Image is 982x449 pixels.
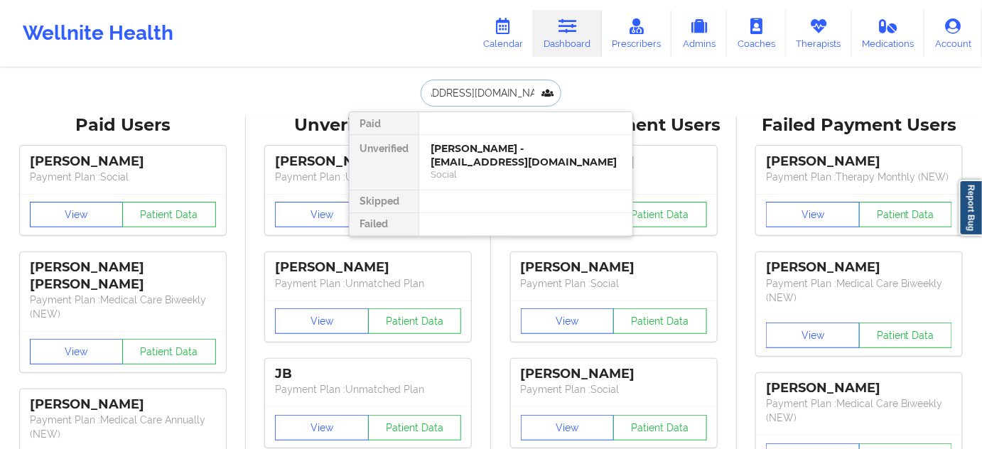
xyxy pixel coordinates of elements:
button: View [275,415,369,440]
div: [PERSON_NAME] [521,259,707,276]
div: [PERSON_NAME] [30,396,216,413]
div: [PERSON_NAME] [30,153,216,170]
a: Report Bug [959,180,982,236]
button: Patient Data [613,415,707,440]
div: [PERSON_NAME] [766,380,952,396]
button: View [766,323,860,348]
p: Payment Plan : Social [521,276,707,291]
button: Patient Data [368,415,462,440]
button: View [521,308,615,334]
p: Payment Plan : Medical Care Biweekly (NEW) [766,396,952,425]
a: Therapists [786,10,852,57]
p: Payment Plan : Medical Care Annually (NEW) [30,413,216,441]
p: Payment Plan : Unmatched Plan [275,276,461,291]
a: Account [924,10,982,57]
div: Paid Users [10,114,236,136]
p: Payment Plan : Medical Care Biweekly (NEW) [766,276,952,305]
button: View [275,202,369,227]
button: Patient Data [613,308,707,334]
div: Social [431,168,621,180]
div: [PERSON_NAME] [521,366,707,382]
div: Unverified [350,135,419,190]
a: Medications [852,10,925,57]
div: [PERSON_NAME] [275,153,461,170]
a: Coaches [727,10,786,57]
div: [PERSON_NAME] [PERSON_NAME] [30,259,216,292]
p: Payment Plan : Unmatched Plan [275,170,461,184]
button: Patient Data [368,308,462,334]
p: Payment Plan : Therapy Monthly (NEW) [766,170,952,184]
p: Payment Plan : Social [30,170,216,184]
div: Failed Payment Users [747,114,973,136]
button: View [521,415,615,440]
div: [PERSON_NAME] [275,259,461,276]
p: Payment Plan : Medical Care Biweekly (NEW) [30,293,216,321]
a: Admins [671,10,727,57]
button: Patient Data [859,323,953,348]
button: View [766,202,860,227]
button: Patient Data [122,339,216,364]
p: Payment Plan : Social [521,382,707,396]
button: Patient Data [122,202,216,227]
div: Failed [350,213,419,236]
a: Calendar [473,10,534,57]
div: Skipped [350,190,419,213]
div: JB [275,366,461,382]
a: Prescribers [602,10,672,57]
div: Paid [350,112,419,135]
div: [PERSON_NAME] [766,153,952,170]
button: View [275,308,369,334]
p: Payment Plan : Unmatched Plan [275,382,461,396]
button: View [30,339,124,364]
button: View [30,202,124,227]
button: Patient Data [613,202,707,227]
div: [PERSON_NAME] [766,259,952,276]
a: Dashboard [534,10,602,57]
button: Patient Data [859,202,953,227]
div: Unverified Users [256,114,482,136]
div: [PERSON_NAME] - [EMAIL_ADDRESS][DOMAIN_NAME] [431,142,621,168]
